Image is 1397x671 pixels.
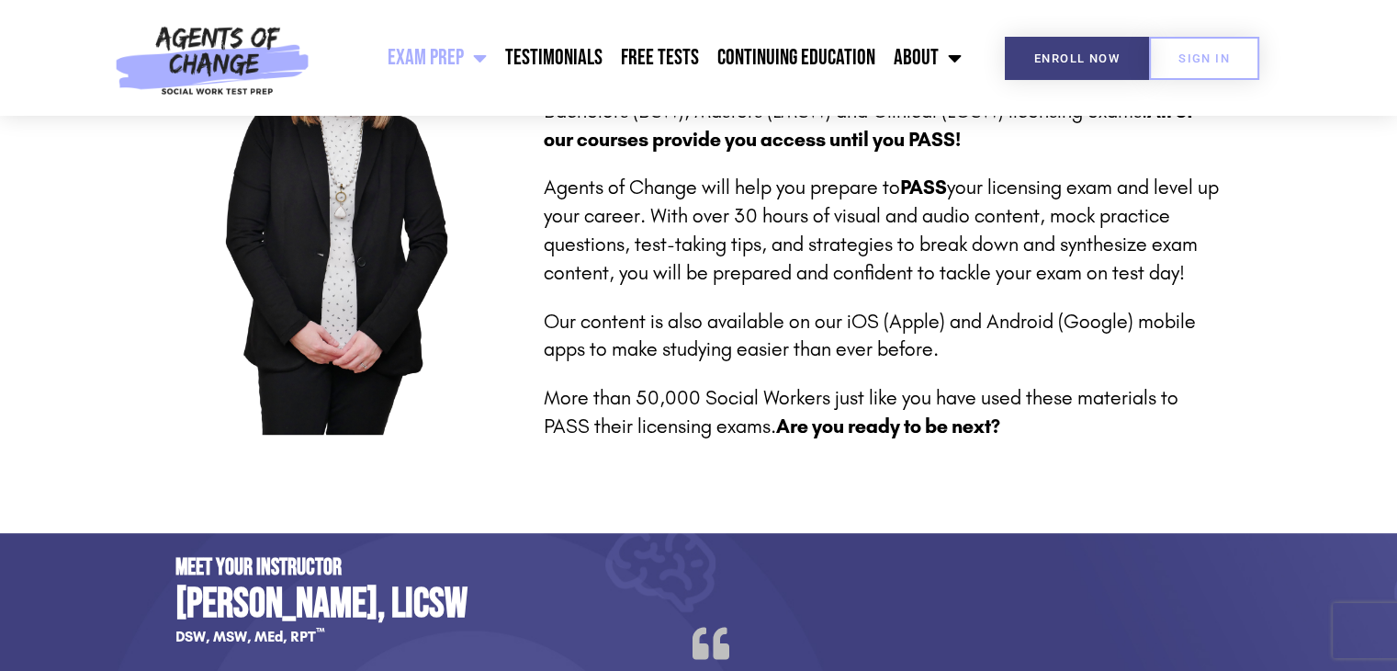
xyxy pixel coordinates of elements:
[543,99,1192,152] b: All of our courses provide you access until you PASS!
[1034,52,1120,64] span: Enroll Now
[175,533,647,579] h2: Meet Your Instructor
[378,35,496,81] a: Exam Prep
[612,35,708,81] a: Free Tests
[175,584,647,625] h4: [PERSON_NAME], LICSW
[543,174,1222,287] p: Agents of Change will help you prepare to your licensing exam and level up your career. With over...
[175,630,647,644] p: DSW, MSW, MEd, RPT
[319,35,971,81] nav: Menu
[775,415,999,438] strong: Are you ready to be next?
[1149,37,1259,80] a: SIGN IN
[1178,52,1230,64] span: SIGN IN
[884,35,971,81] a: About
[1005,37,1149,80] a: Enroll Now
[543,384,1222,441] p: More than 50,000 Social Workers just like you have used these materials to PASS their licensing e...
[543,308,1222,365] p: Our content is also available on our iOS (Apple) and Android (Google) mobile apps to make studyin...
[316,626,325,639] sup: ™
[496,35,612,81] a: Testimonials
[708,35,884,81] a: Continuing Education
[899,176,946,199] strong: PASS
